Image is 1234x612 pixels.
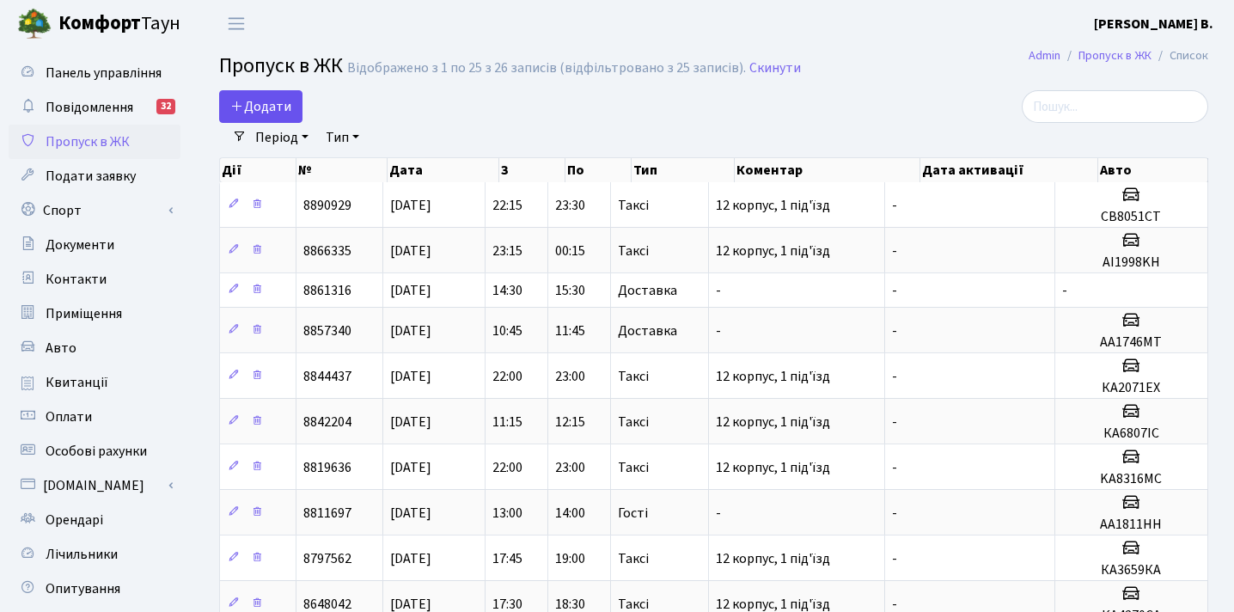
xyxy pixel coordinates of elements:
a: Пропуск в ЖК [1078,46,1152,64]
span: Орендарі [46,511,103,529]
a: [DOMAIN_NAME] [9,468,180,503]
span: Квитанції [46,373,108,392]
img: logo.png [17,7,52,41]
th: Тип [632,158,735,182]
span: 23:30 [555,196,585,215]
span: Таксі [618,199,649,212]
h5: АА1746МТ [1062,334,1200,351]
span: 12 корпус, 1 під'їзд [716,196,830,215]
span: Таксі [618,244,649,258]
span: [DATE] [390,242,431,260]
button: Переключити навігацію [215,9,258,38]
span: Лічильники [46,545,118,564]
a: Спорт [9,193,180,228]
span: Приміщення [46,304,122,323]
span: 22:00 [492,458,522,477]
span: 13:00 [492,504,522,523]
span: - [716,321,721,340]
span: 11:45 [555,321,585,340]
span: - [892,413,897,431]
span: 8890929 [303,196,351,215]
span: 12 корпус, 1 під'їзд [716,413,830,431]
span: 22:00 [492,367,522,386]
span: 19:00 [555,549,585,568]
span: - [892,196,897,215]
span: 8811697 [303,504,351,523]
span: 11:15 [492,413,522,431]
span: 12 корпус, 1 під'їзд [716,458,830,477]
span: Таксі [618,370,649,383]
a: Подати заявку [9,159,180,193]
span: [DATE] [390,367,431,386]
span: Повідомлення [46,98,133,117]
span: Контакти [46,270,107,289]
span: [DATE] [390,458,431,477]
span: Доставка [618,284,677,297]
span: Гості [618,506,648,520]
th: З [499,158,565,182]
h5: КА2071ЕХ [1062,380,1200,396]
a: Лічильники [9,537,180,572]
span: Пропуск в ЖК [46,132,130,151]
span: Доставка [618,324,677,338]
span: 17:45 [492,549,522,568]
span: 12 корпус, 1 під'їзд [716,367,830,386]
a: Авто [9,331,180,365]
span: 12:15 [555,413,585,431]
th: По [565,158,632,182]
h5: КА3659КА [1062,562,1200,578]
span: [DATE] [390,549,431,568]
span: [DATE] [390,321,431,340]
span: Додати [230,97,291,116]
span: - [1062,281,1067,300]
span: 23:00 [555,458,585,477]
th: Дії [220,158,296,182]
span: 23:15 [492,242,522,260]
div: Відображено з 1 по 25 з 26 записів (відфільтровано з 25 записів). [347,60,746,76]
th: № [296,158,388,182]
span: [DATE] [390,281,431,300]
a: Документи [9,228,180,262]
a: Тип [319,123,366,152]
a: Пропуск в ЖК [9,125,180,159]
span: 22:15 [492,196,522,215]
span: - [716,281,721,300]
span: - [892,281,897,300]
a: Орендарі [9,503,180,537]
span: Таксі [618,461,649,474]
span: 12 корпус, 1 під'їзд [716,242,830,260]
span: Таксі [618,552,649,566]
span: 8866335 [303,242,351,260]
span: 8797562 [303,549,351,568]
span: Оплати [46,407,92,426]
input: Пошук... [1022,90,1208,123]
h5: CB8051CT [1062,209,1200,225]
th: Коментар [735,158,920,182]
span: 8861316 [303,281,351,300]
span: - [892,367,897,386]
span: 23:00 [555,367,585,386]
span: - [892,242,897,260]
span: Документи [46,236,114,254]
span: [DATE] [390,413,431,431]
h5: AI1998KН [1062,254,1200,271]
b: Комфорт [58,9,141,37]
span: Таксі [618,597,649,611]
span: 12 корпус, 1 під'їзд [716,549,830,568]
a: [PERSON_NAME] В. [1094,14,1213,34]
h5: AA1811HH [1062,517,1200,533]
span: 15:30 [555,281,585,300]
a: Опитування [9,572,180,606]
span: 8819636 [303,458,351,477]
th: Дата активації [920,158,1098,182]
span: 8844437 [303,367,351,386]
span: Пропуск в ЖК [219,51,343,81]
b: [PERSON_NAME] В. [1094,15,1213,34]
a: Оплати [9,400,180,434]
span: Таксі [618,415,649,429]
span: 00:15 [555,242,585,260]
span: Авто [46,339,76,358]
span: - [892,549,897,568]
a: Повідомлення32 [9,90,180,125]
span: Таун [58,9,180,39]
